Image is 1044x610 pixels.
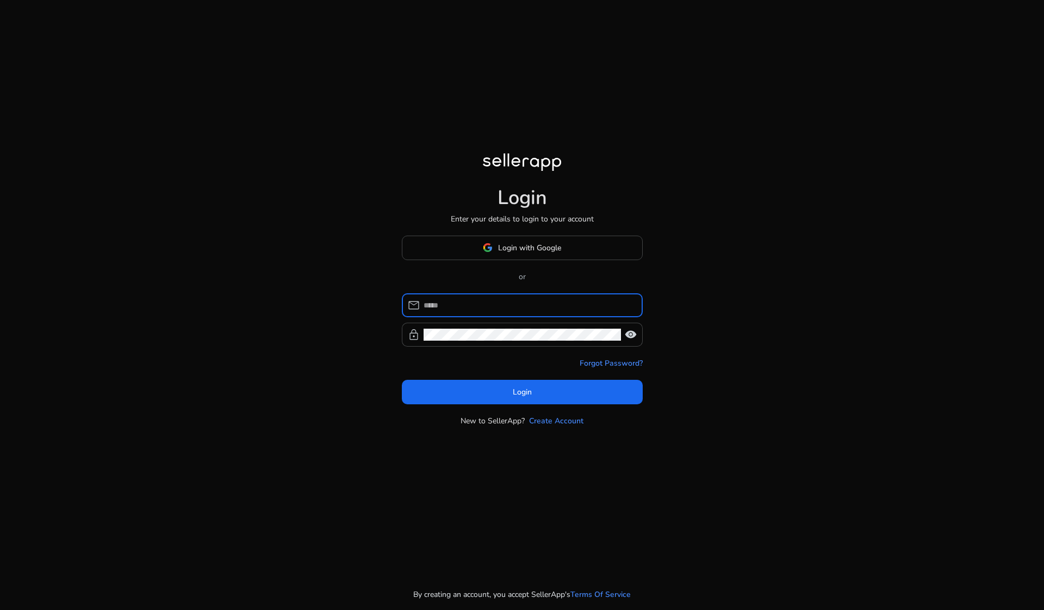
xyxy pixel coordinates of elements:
a: Terms Of Service [570,589,631,600]
img: google-logo.svg [483,243,493,252]
p: or [402,271,643,282]
span: Login with Google [498,242,561,254]
span: lock [407,328,420,341]
button: Login with Google [402,236,643,260]
a: Create Account [529,415,583,427]
span: visibility [624,328,637,341]
p: Enter your details to login to your account [451,213,594,225]
button: Login [402,380,643,404]
a: Forgot Password? [580,358,643,369]
span: mail [407,299,420,312]
span: Login [513,386,532,398]
h1: Login [498,186,547,210]
p: New to SellerApp? [461,415,525,427]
